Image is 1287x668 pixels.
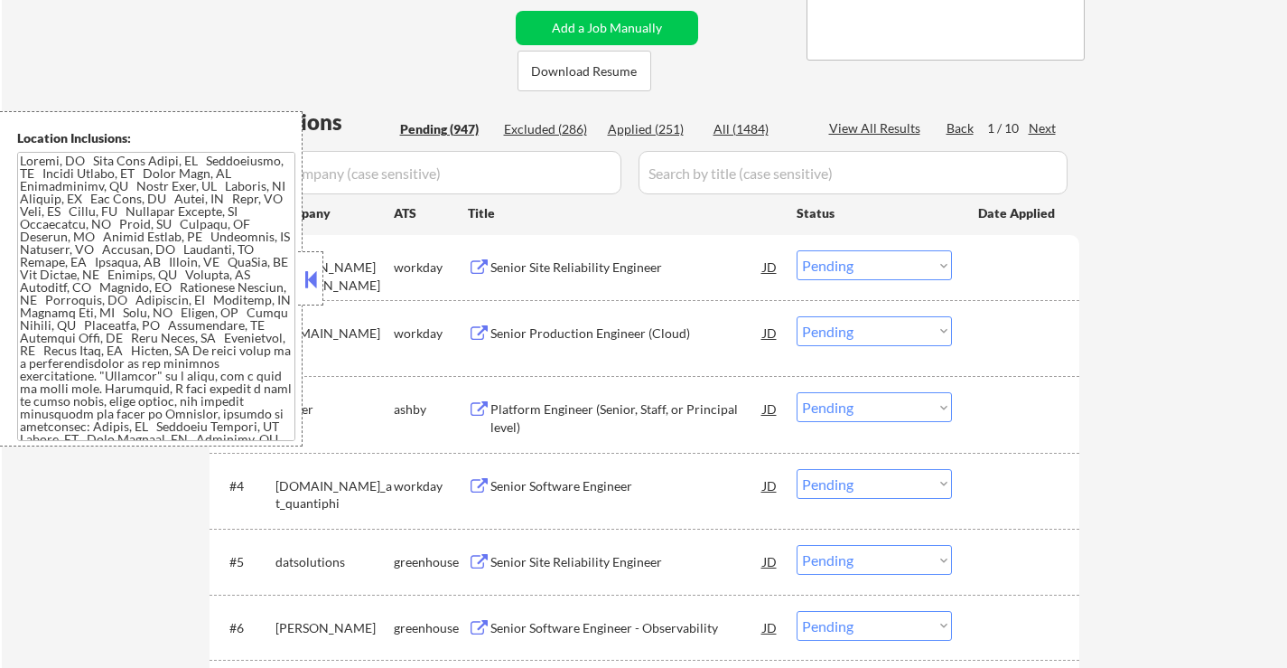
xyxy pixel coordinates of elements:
[394,204,468,222] div: ATS
[608,120,698,138] div: Applied (251)
[504,120,594,138] div: Excluded (286)
[761,250,779,283] div: JD
[394,477,468,495] div: workday
[275,477,394,513] div: [DOMAIN_NAME]_at_quantiphi
[490,325,763,343] div: Senior Production Engineer (Cloud)
[275,553,394,571] div: datsolutions
[275,204,394,222] div: Company
[229,553,261,571] div: #5
[761,392,779,425] div: JD
[761,611,779,644] div: JD
[978,204,1058,222] div: Date Applied
[275,259,394,294] div: [PERSON_NAME][DOMAIN_NAME]
[490,477,763,495] div: Senior Software Engineer
[761,545,779,578] div: JD
[394,325,468,343] div: workday
[490,400,763,436] div: Platform Engineer (Senior, Staff, or Principal level)
[639,151,1068,194] input: Search by title (case sensitive)
[516,11,698,45] button: Add a Job Manually
[761,316,779,349] div: JD
[797,196,952,229] div: Status
[17,129,295,147] div: Location Inclusions:
[468,204,779,222] div: Title
[947,119,975,137] div: Back
[275,325,394,343] div: [DOMAIN_NAME]
[229,477,261,495] div: #4
[518,51,651,91] button: Download Resume
[761,469,779,502] div: JD
[215,151,621,194] input: Search by company (case sensitive)
[713,120,804,138] div: All (1484)
[275,619,394,637] div: [PERSON_NAME]
[275,400,394,419] div: quilter
[490,259,763,277] div: Senior Site Reliability Engineer
[229,619,261,637] div: #6
[394,400,468,419] div: ashby
[490,619,763,637] div: Senior Software Engineer - Observability
[829,119,926,137] div: View All Results
[394,259,468,277] div: workday
[987,119,1029,137] div: 1 / 10
[400,120,490,138] div: Pending (947)
[394,553,468,571] div: greenhouse
[1029,119,1058,137] div: Next
[394,619,468,637] div: greenhouse
[490,553,763,571] div: Senior Site Reliability Engineer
